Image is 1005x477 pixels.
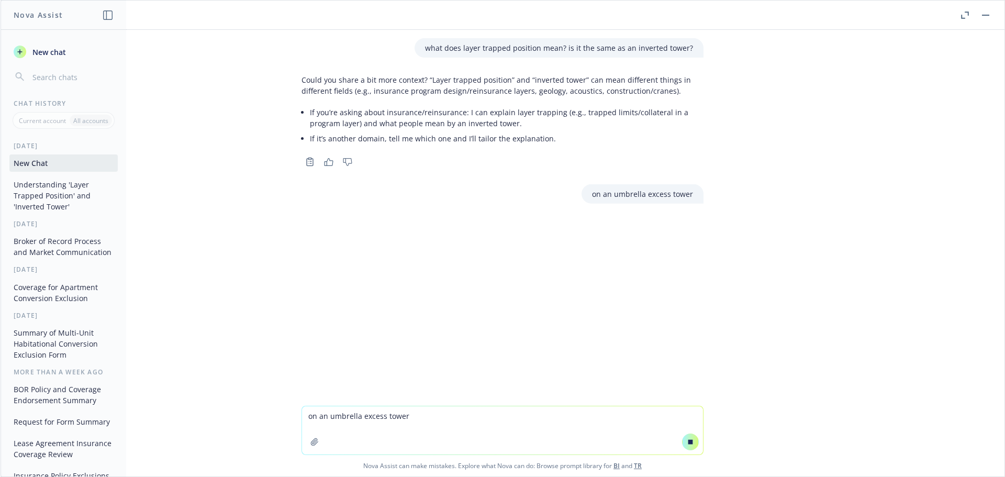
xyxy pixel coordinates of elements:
span: Nova Assist can make mistakes. Explore what Nova can do: Browse prompt library for and [5,455,1000,476]
a: BI [613,461,620,470]
button: Coverage for Apartment Conversion Exclusion [9,279,118,307]
button: New Chat [9,154,118,172]
div: [DATE] [1,219,126,228]
p: what does layer trapped position mean? is it the same as an inverted tower? [425,42,693,53]
div: More than a week ago [1,368,126,376]
li: If it’s another domain, tell me which one and I’ll tailor the explanation. [310,131,703,146]
button: New chat [9,42,118,61]
span: New chat [30,47,66,58]
p: All accounts [73,116,108,125]
button: Thumbs down [339,154,356,169]
div: [DATE] [1,265,126,274]
input: Search chats [30,70,114,84]
li: If you’re asking about insurance/reinsurance: I can explain layer trapping (e.g., trapped limits/... [310,105,703,131]
h1: Nova Assist [14,9,63,20]
div: [DATE] [1,311,126,320]
button: Broker of Record Process and Market Communication [9,232,118,261]
button: Summary of Multi-Unit Habitational Conversion Exclusion Form [9,324,118,363]
button: BOR Policy and Coverage Endorsement Summary [9,381,118,409]
a: TR [634,461,642,470]
div: [DATE] [1,141,126,150]
button: Request for Form Summary [9,413,118,430]
div: Chat History [1,99,126,108]
p: Could you share a bit more context? “Layer trapped position” and “inverted tower” can mean differ... [301,74,703,96]
p: on an umbrella excess tower [592,188,693,199]
svg: Copy to clipboard [305,157,315,167]
button: Lease Agreement Insurance Coverage Review [9,435,118,463]
p: Current account [19,116,66,125]
button: Understanding 'Layer Trapped Position' and 'Inverted Tower' [9,176,118,215]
